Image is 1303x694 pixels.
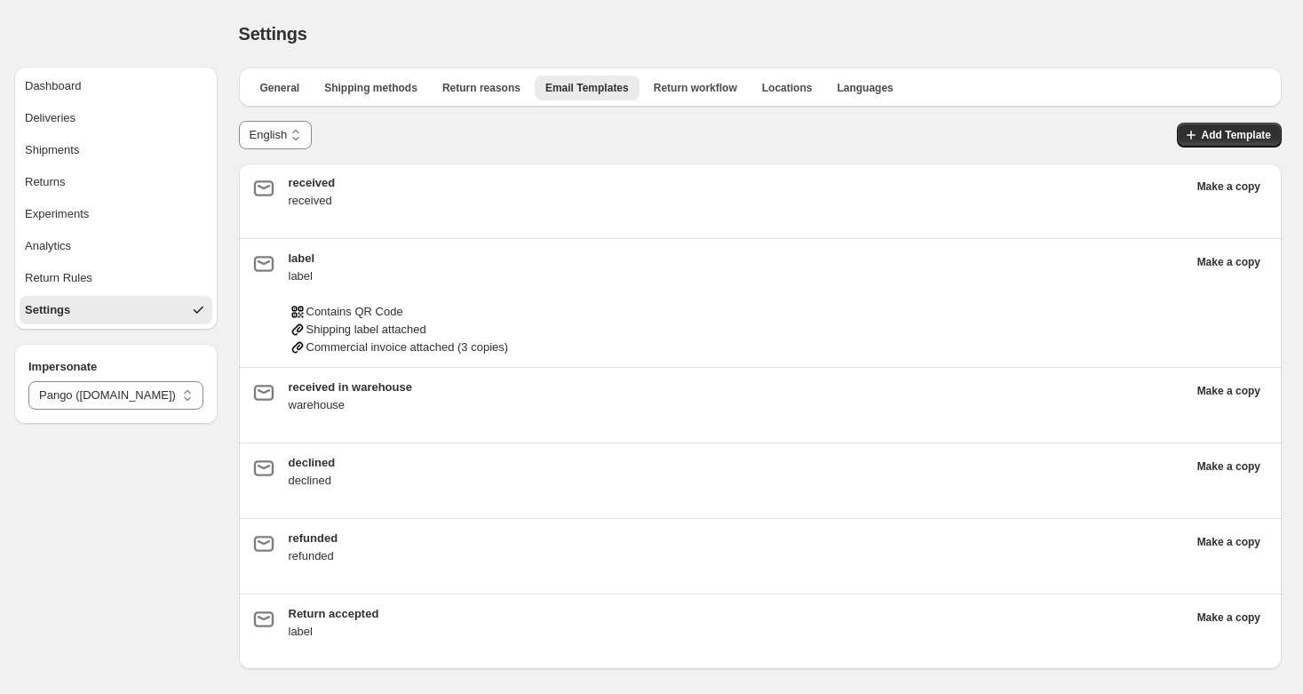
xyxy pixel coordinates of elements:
h4: Impersonate [28,358,203,376]
span: Settings [239,24,307,44]
button: Experiments [20,200,212,228]
span: Make a copy [1197,384,1260,398]
h3: refunded [289,530,1187,547]
div: received [289,192,1187,210]
button: Return Rules [20,264,212,292]
button: Deliveries [20,104,212,132]
div: Shipping label attached [289,321,1187,339]
h3: received [289,174,1187,192]
div: label [289,267,1187,285]
span: Return reasons [442,81,520,95]
div: Return Rules [25,269,92,287]
h3: Return accepted [289,605,1187,623]
button: Shipments [20,136,212,164]
div: Commercial invoice attached (3 copies) [289,339,1187,356]
div: Shipments [25,141,79,159]
span: Make a copy [1197,459,1260,474]
button: Clone the template [1187,454,1271,479]
span: Make a copy [1197,179,1260,194]
div: Deliveries [25,109,75,127]
span: Make a copy [1197,255,1260,269]
div: warehouse [289,396,1187,414]
span: Add Template [1202,128,1271,142]
button: Analytics [20,232,212,260]
button: Add Template [1177,123,1282,148]
div: declined [289,472,1187,490]
span: General [260,81,300,95]
button: Dashboard [20,72,212,100]
span: Shipping methods [324,81,417,95]
div: label [289,623,1187,641]
button: Clone the template [1187,605,1271,630]
span: Make a copy [1197,610,1260,625]
div: Settings [25,301,70,319]
button: Returns [20,168,212,196]
span: Locations [762,81,813,95]
button: Clone the template [1187,379,1271,403]
button: Clone the template [1187,250,1271,275]
h3: label [289,250,1187,267]
span: Languages [837,81,893,95]
button: Clone the template [1187,174,1271,199]
div: Contains QR Code [289,303,1187,321]
span: Make a copy [1197,535,1260,549]
span: Return workflow [654,81,737,95]
div: Dashboard [25,77,82,95]
h3: received in warehouse [289,379,1187,396]
div: refunded [289,547,1187,565]
span: Email Templates [545,81,629,95]
h3: declined [289,454,1187,472]
div: Experiments [25,205,89,223]
button: Clone the template [1187,530,1271,554]
button: Settings [20,296,212,324]
div: Analytics [25,237,71,255]
div: Returns [25,173,66,191]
